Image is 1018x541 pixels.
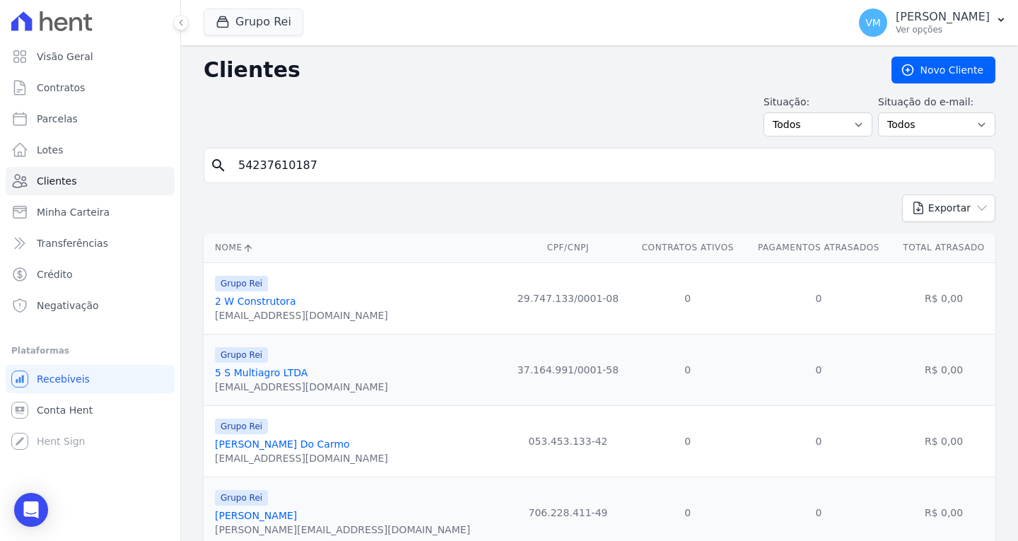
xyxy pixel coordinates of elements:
input: Buscar por nome, CPF ou e-mail [230,151,989,180]
a: Parcelas [6,105,175,133]
a: 2 W Construtora [215,296,296,307]
td: 0 [745,334,892,405]
a: Novo Cliente [891,57,995,83]
a: [PERSON_NAME] Do Carmo [215,438,350,450]
td: 29.747.133/0001-08 [505,262,631,334]
a: Recebíveis [6,365,175,393]
p: [PERSON_NAME] [896,10,990,24]
p: Ver opções [896,24,990,35]
span: Grupo Rei [215,419,268,434]
th: Total Atrasado [892,233,995,262]
td: R$ 0,00 [892,262,995,334]
label: Situação: [763,95,872,110]
td: 0 [631,334,745,405]
td: 0 [631,405,745,477]
button: VM [PERSON_NAME] Ver opções [848,3,1018,42]
td: 0 [745,262,892,334]
span: Lotes [37,143,64,157]
th: Pagamentos Atrasados [745,233,892,262]
span: Crédito [37,267,73,281]
td: 0 [631,262,745,334]
td: 37.164.991/0001-58 [505,334,631,405]
span: Grupo Rei [215,347,268,363]
div: [EMAIL_ADDRESS][DOMAIN_NAME] [215,308,388,322]
a: 5 S Multiagro LTDA [215,367,308,378]
div: [EMAIL_ADDRESS][DOMAIN_NAME] [215,380,388,394]
a: Contratos [6,74,175,102]
h2: Clientes [204,57,869,83]
a: Minha Carteira [6,198,175,226]
span: Parcelas [37,112,78,126]
td: 0 [745,405,892,477]
a: Visão Geral [6,42,175,71]
span: Grupo Rei [215,490,268,506]
span: Recebíveis [37,372,90,386]
i: search [210,157,227,174]
th: CPF/CNPJ [505,233,631,262]
div: [PERSON_NAME][EMAIL_ADDRESS][DOMAIN_NAME] [215,523,470,537]
span: VM [865,18,881,28]
a: Lotes [6,136,175,164]
td: 053.453.133-42 [505,405,631,477]
label: Situação do e-mail: [878,95,995,110]
a: Negativação [6,291,175,320]
span: Transferências [37,236,108,250]
a: Crédito [6,260,175,289]
span: Conta Hent [37,403,93,417]
div: [EMAIL_ADDRESS][DOMAIN_NAME] [215,451,388,465]
span: Contratos [37,81,85,95]
div: Plataformas [11,342,169,359]
button: Grupo Rei [204,8,303,35]
a: Transferências [6,229,175,257]
a: Conta Hent [6,396,175,424]
span: Visão Geral [37,50,93,64]
th: Contratos Ativos [631,233,745,262]
a: Clientes [6,167,175,195]
td: R$ 0,00 [892,405,995,477]
span: Negativação [37,298,99,313]
button: Exportar [902,194,995,222]
a: [PERSON_NAME] [215,510,297,521]
span: Clientes [37,174,76,188]
span: Minha Carteira [37,205,110,219]
td: R$ 0,00 [892,334,995,405]
div: Open Intercom Messenger [14,493,48,527]
th: Nome [204,233,505,262]
span: Grupo Rei [215,276,268,291]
